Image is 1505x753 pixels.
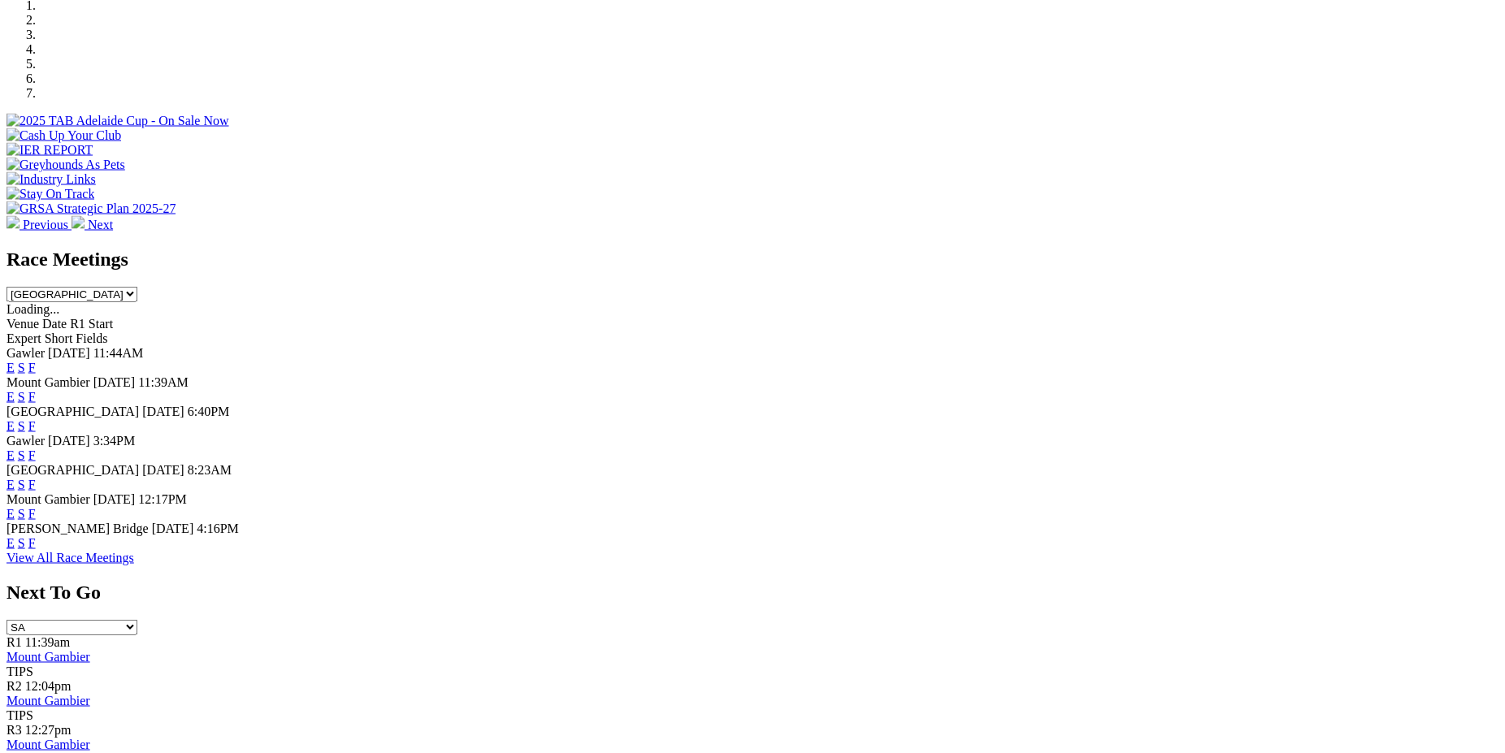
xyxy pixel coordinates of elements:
[138,374,189,388] span: 11:39AM
[18,535,25,549] a: S
[7,737,90,751] a: Mount Gambier
[7,649,90,663] a: Mount Gambier
[76,331,107,344] span: Fields
[18,477,25,491] a: S
[7,301,59,315] span: Loading...
[188,462,232,476] span: 8:23AM
[7,678,22,692] span: R2
[7,157,125,171] img: Greyhounds As Pets
[72,215,85,228] img: chevron-right-pager-white.svg
[7,722,22,736] span: R3
[7,491,90,505] span: Mount Gambier
[28,448,36,461] a: F
[23,217,68,231] span: Previous
[7,433,45,447] span: Gawler
[25,722,72,736] span: 12:27pm
[7,217,72,231] a: Previous
[7,215,20,228] img: chevron-left-pager-white.svg
[152,521,194,534] span: [DATE]
[28,477,36,491] a: F
[7,389,15,403] a: E
[188,404,230,418] span: 6:40PM
[142,462,184,476] span: [DATE]
[18,389,25,403] a: S
[93,374,136,388] span: [DATE]
[93,433,136,447] span: 3:34PM
[70,316,113,330] span: R1 Start
[197,521,239,534] span: 4:16PM
[138,491,187,505] span: 12:17PM
[7,404,139,418] span: [GEOGRAPHIC_DATA]
[7,477,15,491] a: E
[7,693,90,707] a: Mount Gambier
[7,248,1498,270] h2: Race Meetings
[7,521,149,534] span: [PERSON_NAME] Bridge
[7,581,1498,603] h2: Next To Go
[7,345,45,359] span: Gawler
[28,535,36,549] a: F
[7,535,15,549] a: E
[7,374,90,388] span: Mount Gambier
[18,418,25,432] a: S
[25,634,70,648] span: 11:39am
[7,142,93,157] img: IER REPORT
[18,360,25,374] a: S
[7,550,134,564] a: View All Race Meetings
[48,433,90,447] span: [DATE]
[7,448,15,461] a: E
[45,331,73,344] span: Short
[28,506,36,520] a: F
[7,634,22,648] span: R1
[7,186,94,201] img: Stay On Track
[7,316,39,330] span: Venue
[25,678,72,692] span: 12:04pm
[7,113,229,128] img: 2025 TAB Adelaide Cup - On Sale Now
[7,418,15,432] a: E
[7,664,33,677] span: TIPS
[7,462,139,476] span: [GEOGRAPHIC_DATA]
[42,316,67,330] span: Date
[7,201,176,215] img: GRSA Strategic Plan 2025-27
[88,217,113,231] span: Next
[7,506,15,520] a: E
[48,345,90,359] span: [DATE]
[28,418,36,432] a: F
[28,360,36,374] a: F
[7,360,15,374] a: E
[93,345,144,359] span: 11:44AM
[7,331,41,344] span: Expert
[18,506,25,520] a: S
[142,404,184,418] span: [DATE]
[18,448,25,461] a: S
[93,491,136,505] span: [DATE]
[7,708,33,721] span: TIPS
[7,128,121,142] img: Cash Up Your Club
[7,171,96,186] img: Industry Links
[72,217,113,231] a: Next
[28,389,36,403] a: F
